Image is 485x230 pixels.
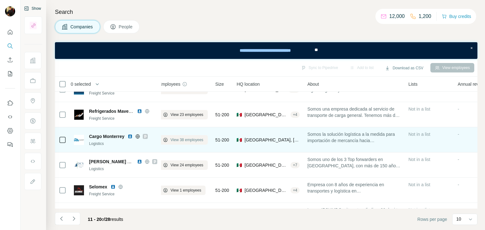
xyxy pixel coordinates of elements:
span: 🇲🇽 [237,137,242,143]
button: Buy credits [442,12,471,21]
span: - [458,182,459,187]
button: Show [20,4,45,13]
span: [PERSON_NAME] AND [PERSON_NAME] [GEOGRAPHIC_DATA] [89,159,224,164]
span: [GEOGRAPHIC_DATA], [GEOGRAPHIC_DATA] [244,162,288,168]
span: HQ location [237,81,260,87]
img: Logo of Cargo Monterrey [74,135,84,145]
span: Selomex [89,184,107,190]
button: Navigate to next page [68,212,80,225]
div: + 4 [290,187,300,193]
span: Not in a list [408,132,430,137]
h4: Search [55,8,477,16]
span: Size [215,81,224,87]
img: Logo of Refrigerados Maverick [74,110,84,120]
button: Search [5,40,15,52]
span: People [119,24,133,30]
span: [GEOGRAPHIC_DATA], [GEOGRAPHIC_DATA] [244,112,288,118]
span: Not in a list [408,157,430,162]
span: 51-200 [215,162,229,168]
button: Feedback [5,139,15,150]
img: LinkedIn logo [137,159,142,164]
button: Use Surfe on LinkedIn [5,97,15,109]
button: My lists [5,68,15,79]
p: 12,000 [389,13,405,20]
iframe: Banner [55,42,477,59]
div: Logistics [89,166,157,172]
span: View 1 employees [171,187,201,193]
span: 51-200 [215,112,229,118]
img: LinkedIn logo [111,184,116,189]
button: Quick start [5,26,15,38]
button: View 38 employees [159,135,208,145]
span: Not in a list [408,207,430,212]
span: - [458,207,459,212]
span: Companies [70,24,93,30]
button: View 24 employees [159,160,208,170]
span: View 24 employees [171,162,203,168]
span: - [458,132,459,137]
span: Somos uno de los 3 Top forwarders en [GEOGRAPHIC_DATA], con más de 150 años de experiencia, conta... [307,156,401,169]
img: Avatar [5,6,15,16]
button: Use Surfe API [5,111,15,123]
span: 🇲🇽 [237,162,242,168]
span: - [458,106,459,112]
span: of [102,217,105,222]
div: + 7 [290,162,300,168]
div: Freight Service [89,116,157,121]
span: 51-200 [215,137,229,143]
p: 10 [456,216,461,222]
button: View 1 employees [159,186,206,195]
img: LinkedIn logo [137,109,142,114]
span: Employees [159,81,180,87]
div: Logistics [89,141,157,147]
span: 28 [105,217,110,222]
span: Rows per page [417,216,447,222]
button: Dashboard [5,125,15,136]
span: About [307,81,319,87]
span: Empresa con 8 años de experiencia en transportes y logística en [GEOGRAPHIC_DATA]. Entendemos la ... [307,181,401,194]
img: Logo of Del Corona AND Scardigli Mexico [74,160,84,170]
span: View 38 employees [171,137,203,143]
span: 🇲🇽 [237,187,242,193]
button: Enrich CSV [5,54,15,66]
span: Cargo Monterrey [89,133,124,140]
div: + 4 [290,112,300,118]
span: Somos una empresa dedicada al servicio de transporte de carga general. Tenemos más de 17 años, of... [307,106,401,118]
span: [GEOGRAPHIC_DATA], [GEOGRAPHIC_DATA] [244,187,288,193]
span: Refrigerados Maverick [89,109,136,114]
span: Lorem IPSUMDO, sitametc adi eli se 90 doei te incididuntu laboreetd magnaaliqu enimadmini ve Quis... [307,207,401,219]
span: 🇲🇽 [237,112,242,118]
button: View 23 employees [159,110,208,119]
img: Logo of Selomex [74,185,84,195]
span: Lists [408,81,417,87]
span: Somos la solución logística a la medida para importación de mercancía hacia [GEOGRAPHIC_DATA] des... [307,131,401,144]
span: Not in a list [408,106,430,112]
span: View 23 employees [171,112,203,118]
button: Download as CSV [380,63,428,73]
button: Navigate to previous page [55,212,68,225]
span: [GEOGRAPHIC_DATA], [GEOGRAPHIC_DATA][PERSON_NAME] [244,137,300,143]
span: 0 selected [71,81,91,87]
img: LinkedIn logo [128,134,133,139]
span: results [88,217,123,222]
span: Not in a list [408,182,430,187]
span: - [458,157,459,162]
span: 51-200 [215,187,229,193]
div: Freight Service [89,90,157,96]
div: Freight Service [89,191,157,197]
p: 1,200 [419,13,431,20]
span: 11 - 20 [88,217,102,222]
